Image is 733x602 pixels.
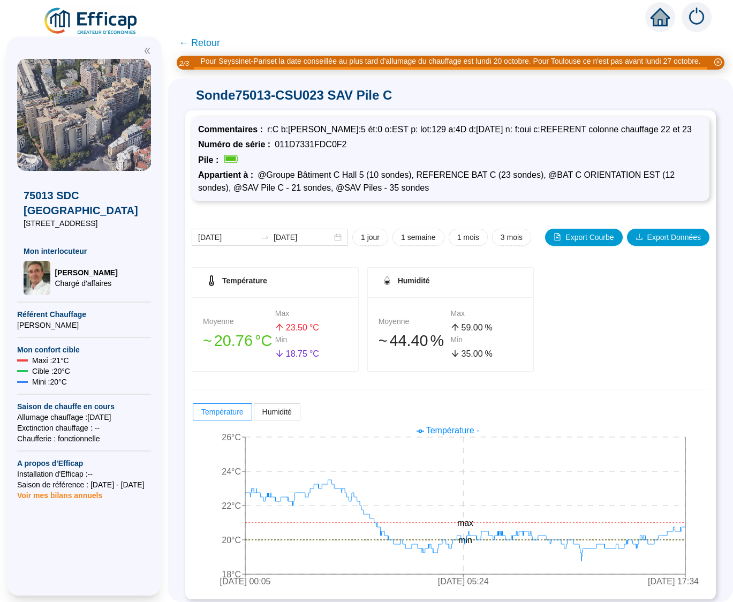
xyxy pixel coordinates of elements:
span: 3 mois [501,232,523,243]
button: 1 jour [352,229,388,246]
span: A propos d'Efficap [17,458,151,469]
span: Chaufferie : fonctionnelle [17,433,151,444]
input: Date de fin [274,232,332,243]
span: 011D7331FDC0F2 [275,140,346,149]
span: .40 [407,332,428,349]
tspan: 20°C [222,536,241,545]
span: download [636,233,643,240]
span: 44 [389,332,406,349]
span: [PERSON_NAME] [55,267,117,278]
span: arrow-down [275,349,284,358]
span: .00 [471,323,482,332]
span: close-circle [714,58,722,66]
span: Chargé d'affaires [55,278,117,289]
tspan: 22°C [222,501,241,510]
span: °C [255,329,272,352]
button: 1 semaine [392,229,444,246]
div: Max [451,308,523,319]
span: 75013 SDC [GEOGRAPHIC_DATA] [24,188,145,218]
span: Saison de référence : [DATE] - [DATE] [17,479,151,490]
div: Moyenne [203,316,275,327]
span: % [485,348,493,360]
span: 󠁾~ [203,329,212,352]
span: home [651,7,670,27]
div: Max [275,308,347,319]
span: Exctinction chauffage : -- [17,423,151,433]
span: 18 [286,349,296,358]
tspan: min [458,536,472,545]
button: 3 mois [492,229,531,246]
span: Sonde 75013-CSU023 SAV Pile C [185,87,716,104]
tspan: 18°C [222,570,241,579]
span: [PERSON_NAME] [17,320,151,330]
span: 23 [286,323,296,332]
tspan: [DATE] 17:34 [648,577,699,586]
span: Mon interlocuteur [24,246,145,257]
input: Date de début [198,232,256,243]
span: 1 semaine [401,232,436,243]
span: .76 [231,332,253,349]
span: Saison de chauffe en cours [17,401,151,412]
span: Export Données [647,232,701,243]
span: double-left [143,47,151,55]
span: arrow-up [451,323,459,332]
span: 59 [462,323,471,332]
div: Min [451,334,523,345]
span: Numéro de série : [198,140,275,149]
img: alerts [682,2,712,32]
div: Pour Seyssinet-Pariset la date conseillée au plus tard d'allumage du chauffage est lundi 20 octob... [200,56,700,67]
span: 1 jour [361,232,380,243]
span: swap-right [261,233,269,242]
span: Pile : [198,155,223,164]
span: [STREET_ADDRESS] [24,218,145,229]
span: °C [309,348,319,360]
span: % [430,329,444,352]
tspan: 24°C [222,467,241,476]
span: Humidité [398,276,430,285]
span: r:C b:[PERSON_NAME]:5 ét:0 o:EST p: lot:129 a:4D d:[DATE] n: f:oui c:REFERENT colonne chauffage 2... [267,125,692,134]
span: arrow-up [275,323,284,332]
button: Export Données [627,229,709,246]
span: % [485,321,493,334]
div: Moyenne [379,316,451,327]
span: Installation d'Efficap : -- [17,469,151,479]
span: Export Courbe [565,232,614,243]
span: Maxi : 21 °C [32,355,69,366]
div: Min [275,334,347,345]
span: Appartient à : [198,170,258,179]
span: Mon confort cible [17,344,151,355]
span: Commentaires : [198,125,267,134]
span: .75 [296,349,307,358]
span: file-image [554,233,561,240]
span: to [261,233,269,242]
span: .50 [296,323,307,332]
span: 20 [214,332,231,349]
button: Export Courbe [545,229,622,246]
span: Température [201,408,244,416]
span: 󠁾~ [379,329,388,352]
span: 35 [462,349,471,358]
img: Chargé d'affaires [24,261,50,295]
img: efficap energie logo [43,6,140,36]
span: ← Retour [179,35,220,50]
span: Mini : 20 °C [32,377,67,387]
span: 1 mois [457,232,479,243]
span: .00 [471,349,482,358]
span: Température [222,276,267,285]
span: @Groupe Bâtiment C Hall 5 (10 sondes), REFERENCE BAT C (23 sondes), @BAT C ORIENTATION EST (12 so... [198,170,675,192]
span: Voir mes bilans annuels [17,485,102,500]
span: Humidité [262,408,292,416]
span: Allumage chauffage : [DATE] [17,412,151,423]
i: 2 / 3 [179,59,189,67]
span: arrow-down [451,349,459,358]
span: °C [309,321,319,334]
tspan: 26°C [222,433,241,442]
span: Référent Chauffage [17,309,151,320]
tspan: [DATE] 05:24 [438,577,489,586]
span: Cible : 20 °C [32,366,70,377]
button: 1 mois [449,229,488,246]
tspan: [DATE] 00:05 [220,577,271,586]
span: Température - [426,426,480,435]
tspan: max [457,518,473,528]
